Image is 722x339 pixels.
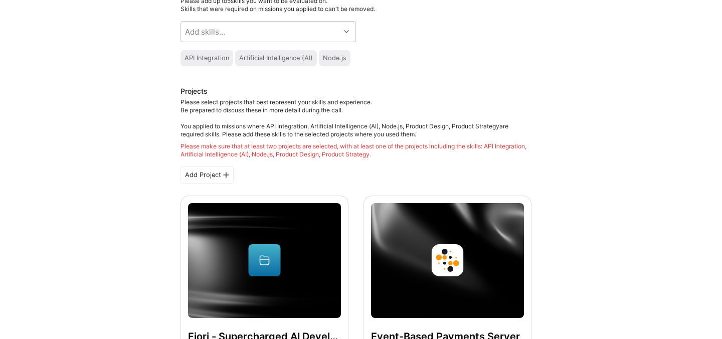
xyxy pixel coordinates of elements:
div: Please select projects that best represent your skills and experience. Be prepared to discuss the... [180,98,531,158]
span: Skills that were required on missions you applied to can't be removed. [180,5,375,13]
i: icon PlusBlackFlat [223,172,229,178]
div: Add skills... [185,27,225,37]
div: API Integration [185,54,229,62]
div: Projects [180,86,208,96]
i: icon Chevron [344,29,349,34]
div: Artificial Intelligence (AI) [239,54,313,62]
div: Node.js [323,54,346,62]
div: Add Project [180,166,234,184]
div: Please make sure that at least two projects are selected, with at least one of the projects inclu... [180,142,531,158]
